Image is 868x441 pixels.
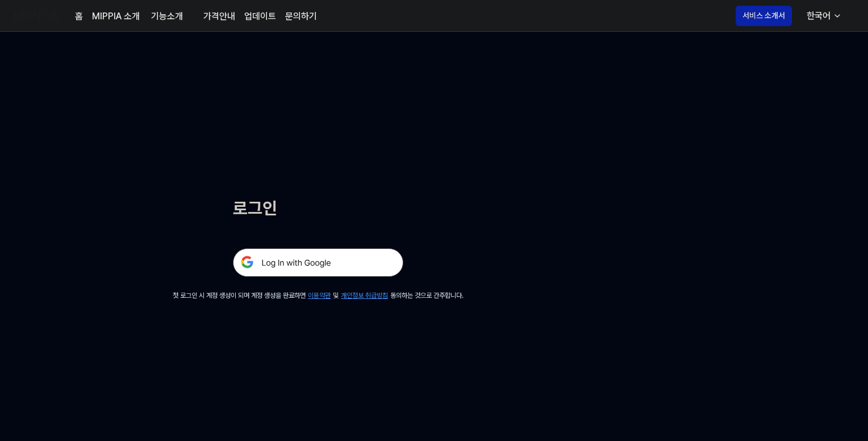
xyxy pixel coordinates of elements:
a: 이용약관 [308,292,331,299]
img: 구글 로그인 버튼 [233,248,403,277]
div: 한국어 [804,9,833,23]
a: MIPPIA 소개 [92,10,140,23]
img: down [185,12,194,21]
button: 서비스 소개서 [736,6,792,26]
h1: 로그인 [233,195,403,221]
a: 가격안내 [203,10,235,23]
button: 한국어 [798,5,849,27]
div: 첫 로그인 시 계정 생성이 되며 계정 생성을 완료하면 및 동의하는 것으로 간주합니다. [173,290,464,301]
a: 홈 [75,10,83,23]
a: 개인정보 취급방침 [341,292,388,299]
div: 기능소개 [149,10,185,23]
a: 업데이트 [244,10,276,23]
a: 문의하기 [285,10,317,23]
button: 기능소개 [149,10,194,23]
